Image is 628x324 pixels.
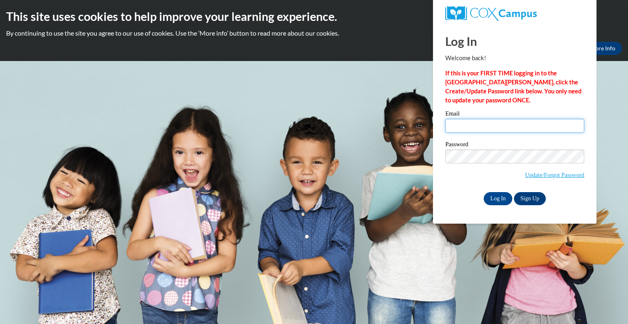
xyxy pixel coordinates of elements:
h2: This site uses cookies to help improve your learning experience. [6,8,622,25]
a: Sign Up [514,192,546,205]
h1: Log In [445,33,584,50]
label: Password [445,141,584,150]
img: COX Campus [445,6,537,21]
p: Welcome back! [445,54,584,63]
strong: If this is your FIRST TIME logging in to the [GEOGRAPHIC_DATA][PERSON_NAME], click the Create/Upd... [445,70,581,104]
a: More Info [583,42,622,55]
label: Email [445,111,584,119]
a: COX Campus [445,6,584,21]
input: Log In [484,192,512,205]
a: Update/Forgot Password [525,172,584,178]
p: By continuing to use the site you agree to our use of cookies. Use the ‘More info’ button to read... [6,29,622,38]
